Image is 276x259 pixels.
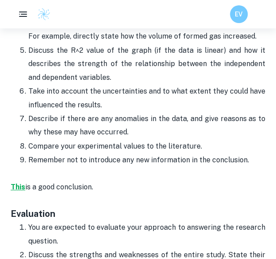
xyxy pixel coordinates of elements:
button: EV [230,5,248,23]
h6: EV [234,9,244,19]
a: This [11,183,25,191]
p: You are expected to evaluate your approach to answering the research question. [28,221,265,248]
li: Use experimental values from the analysis section in the conclusion. For example, directly state ... [28,15,265,43]
img: Clastify logo [37,8,51,21]
p: Describe if there are any anomalies in the data, and give reasons as to why these may have occurred. [28,112,265,139]
p: is a good conclusion. [11,167,265,194]
p: Discuss the R^2 value of the graph (if the data is linear) and how it describes the strength of t... [28,44,265,84]
p: Take into account the uncertainties and to what extent they could have influenced the results. [28,85,265,112]
a: Clastify logo [32,8,51,21]
p: Compare your experimental values to the literature. [28,140,265,153]
h3: Evaluation [11,194,265,220]
p: Remember not to introduce any new information in the conclusion. [28,153,265,167]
